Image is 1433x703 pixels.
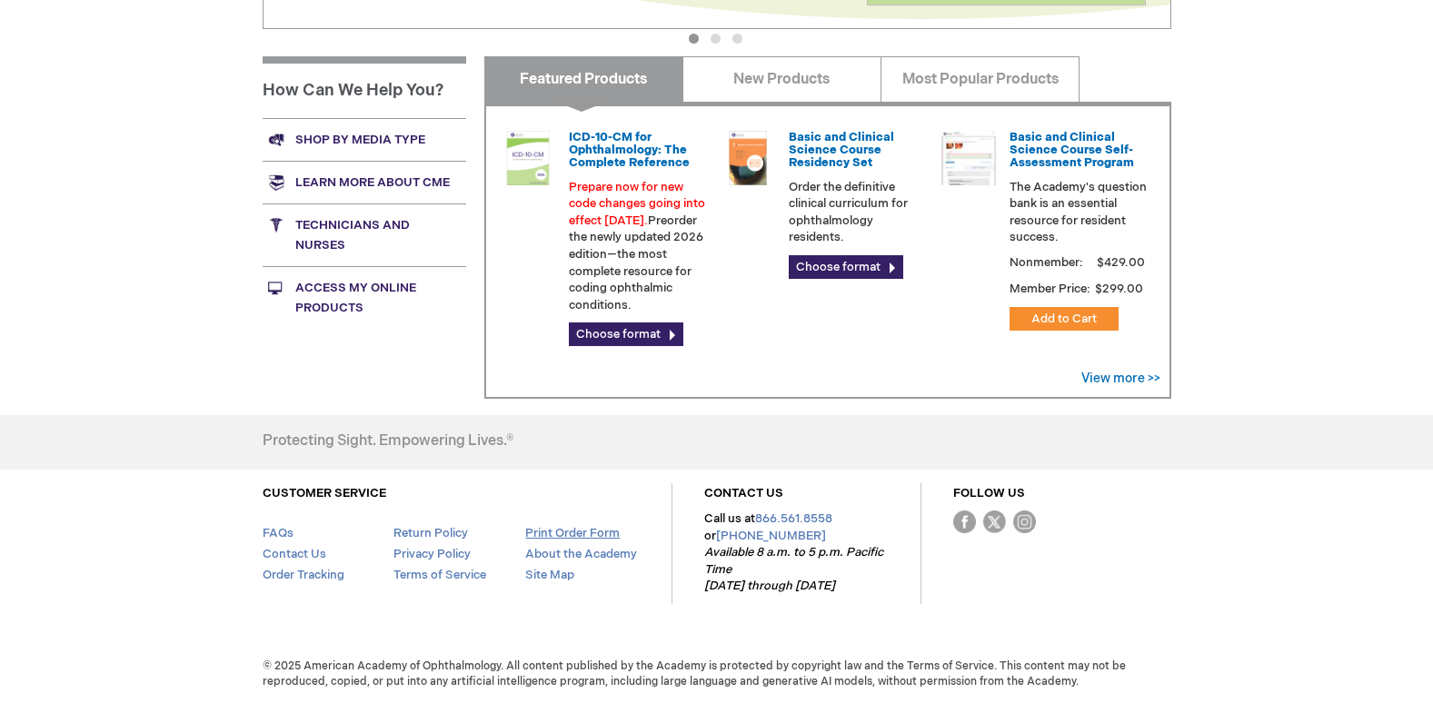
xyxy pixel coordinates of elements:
img: Facebook [953,510,976,533]
a: Basic and Clinical Science Course Self-Assessment Program [1010,130,1134,171]
a: Shop by media type [263,118,466,161]
a: About the Academy [525,547,637,561]
a: Featured Products [484,56,683,102]
a: Return Policy [393,526,468,540]
a: New Products [682,56,881,102]
h1: How Can We Help You? [263,56,466,118]
font: Prepare now for new code changes going into effect [DATE]. [569,180,705,228]
a: [PHONE_NUMBER] [716,529,826,543]
img: 02850963u_47.png [721,131,775,185]
em: Available 8 a.m. to 5 p.m. Pacific Time [DATE] through [DATE] [704,545,883,593]
a: Terms of Service [393,568,486,582]
span: $429.00 [1094,255,1148,270]
a: Contact Us [263,547,326,561]
strong: Member Price: [1010,282,1090,296]
a: Learn more about CME [263,161,466,203]
span: Add to Cart [1031,312,1097,326]
a: Choose format [789,255,903,279]
a: Basic and Clinical Science Course Residency Set [789,130,894,171]
a: Order Tracking [263,568,344,582]
a: Access My Online Products [263,266,466,329]
a: CUSTOMER SERVICE [263,486,386,500]
img: 0120008u_42.png [501,131,555,185]
a: View more >> [1081,371,1160,386]
a: CONTACT US [704,486,783,500]
a: Privacy Policy [393,547,471,561]
a: FOLLOW US [953,486,1025,500]
a: Site Map [525,568,574,582]
p: Order the definitive clinical curriculum for ophthalmology residents. [789,179,927,246]
a: Technicians and nurses [263,203,466,266]
a: FAQs [263,526,294,540]
span: © 2025 American Academy of Ophthalmology. All content published by the Academy is protected by co... [249,658,1185,689]
p: Preorder the newly updated 2026 edition—the most complete resource for coding ophthalmic conditions. [569,179,707,314]
button: 3 of 3 [732,34,742,44]
p: The Academy's question bank is an essential resource for resident success. [1010,179,1148,246]
a: Most Popular Products [881,56,1080,102]
button: Add to Cart [1010,307,1119,331]
img: Twitter [983,510,1006,533]
a: Choose format [569,322,683,346]
a: Print Order Form [525,526,620,540]
a: 866.561.8558 [755,511,832,526]
p: Call us at or [704,510,889,595]
button: 1 of 3 [689,34,699,44]
strong: Nonmember: [1010,252,1083,274]
span: $299.00 [1093,282,1146,296]
img: instagram [1013,510,1036,533]
a: ICD-10-CM for Ophthalmology: The Complete Reference [569,130,690,171]
h4: Protecting Sight. Empowering Lives.® [263,433,513,450]
img: bcscself_20.jpg [941,131,996,185]
button: 2 of 3 [711,34,721,44]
